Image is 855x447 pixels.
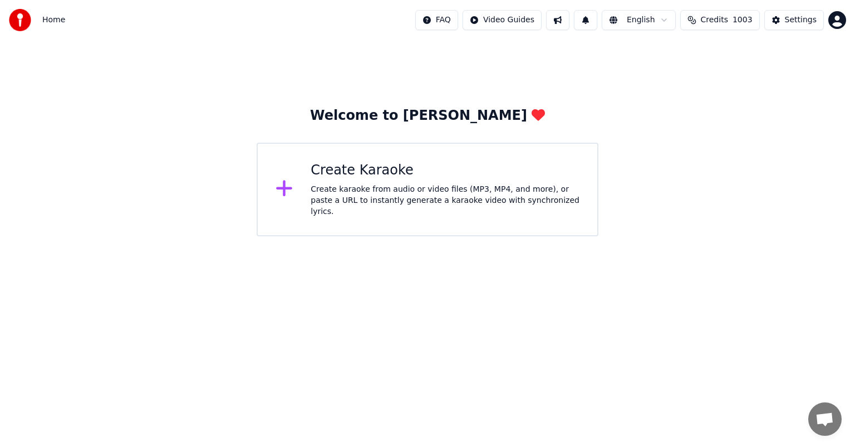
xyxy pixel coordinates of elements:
img: youka [9,9,31,31]
button: Settings [764,10,824,30]
span: Credits [701,14,728,26]
button: Credits1003 [680,10,760,30]
div: Settings [785,14,817,26]
div: Create karaoke from audio or video files (MP3, MP4, and more), or paste a URL to instantly genera... [311,184,579,217]
a: Open chat [808,402,842,436]
button: FAQ [415,10,458,30]
nav: breadcrumb [42,14,65,26]
button: Video Guides [463,10,542,30]
span: 1003 [733,14,753,26]
div: Welcome to [PERSON_NAME] [310,107,545,125]
div: Create Karaoke [311,162,579,179]
span: Home [42,14,65,26]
